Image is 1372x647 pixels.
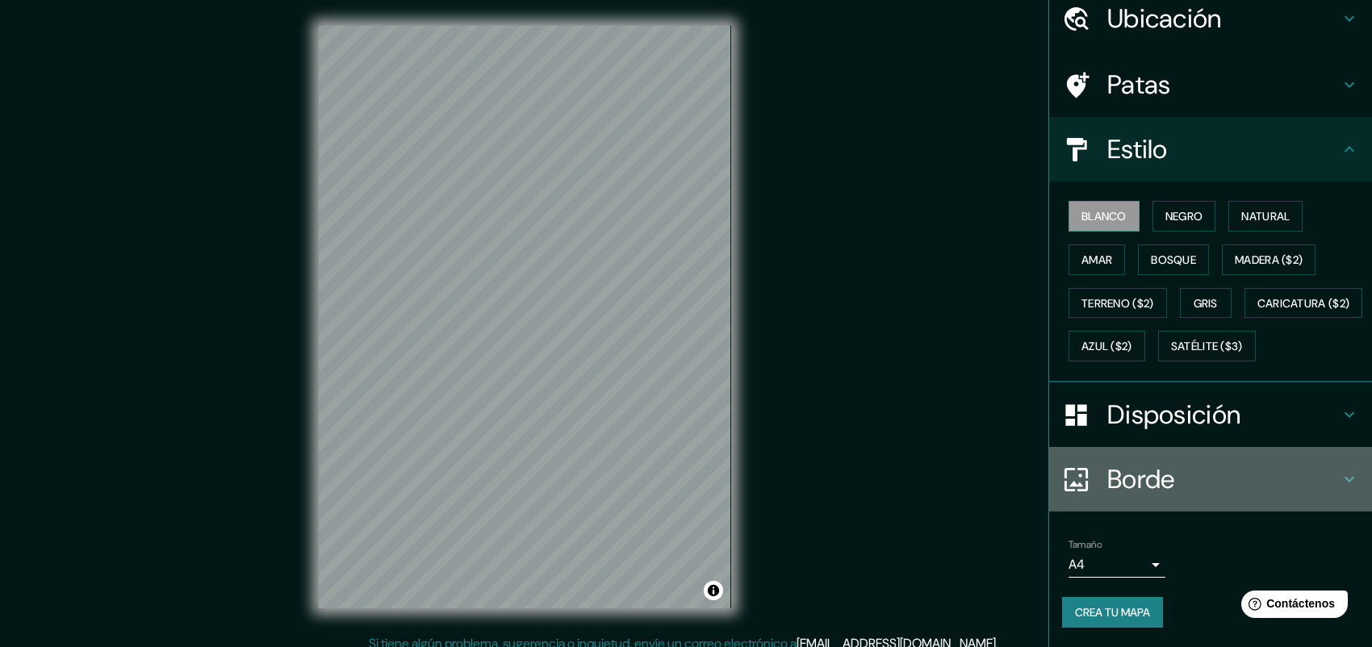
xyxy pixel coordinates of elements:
[1152,201,1216,232] button: Negro
[1257,296,1350,311] font: Caricatura ($2)
[1049,52,1372,117] div: Patas
[1069,556,1085,573] font: A4
[1228,201,1303,232] button: Natural
[1165,209,1203,223] font: Negro
[1062,597,1163,628] button: Crea tu mapa
[1228,584,1354,629] iframe: Lanzador de widgets de ayuda
[1244,288,1363,319] button: Caricatura ($2)
[1069,538,1102,551] font: Tamaño
[1081,296,1154,311] font: Terreno ($2)
[1107,132,1168,166] font: Estilo
[1081,253,1112,267] font: Amar
[1081,340,1132,354] font: Azul ($2)
[319,26,731,608] canvas: Mapa
[1069,288,1167,319] button: Terreno ($2)
[1235,253,1303,267] font: Madera ($2)
[1081,209,1127,223] font: Blanco
[1049,447,1372,511] div: Borde
[1069,244,1125,275] button: Amar
[1158,331,1256,361] button: Satélite ($3)
[1107,398,1240,432] font: Disposición
[1107,68,1171,102] font: Patas
[1194,296,1218,311] font: Gris
[1069,552,1165,578] div: A4
[1241,209,1290,223] font: Natural
[1180,288,1232,319] button: Gris
[1107,2,1222,35] font: Ubicación
[1222,244,1316,275] button: Madera ($2)
[1075,605,1150,620] font: Crea tu mapa
[1049,382,1372,447] div: Disposición
[1069,331,1145,361] button: Azul ($2)
[1171,340,1243,354] font: Satélite ($3)
[1069,201,1140,232] button: Blanco
[1138,244,1209,275] button: Bosque
[1151,253,1196,267] font: Bosque
[1107,462,1175,496] font: Borde
[1049,117,1372,182] div: Estilo
[704,581,723,600] button: Activar o desactivar atribución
